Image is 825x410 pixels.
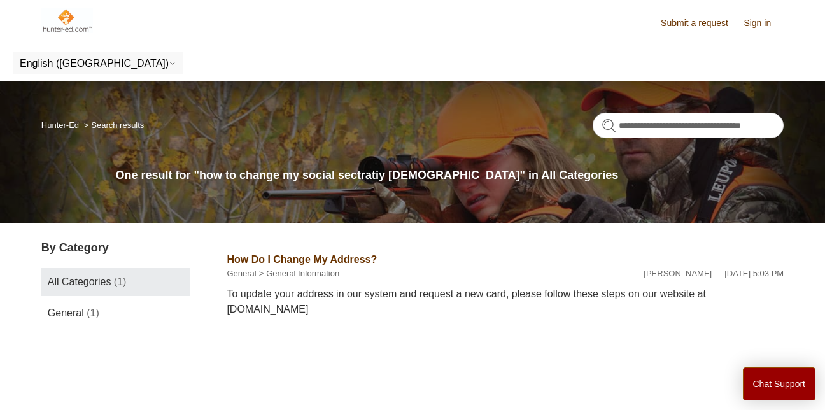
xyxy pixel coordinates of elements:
a: How Do I Change My Address? [227,254,377,265]
a: General [227,269,256,278]
li: General Information [257,267,340,280]
a: Hunter-Ed [41,120,79,130]
input: Search [593,113,784,138]
li: Hunter-Ed [41,120,81,130]
img: Hunter-Ed Help Center home page [41,8,93,33]
button: English ([GEOGRAPHIC_DATA]) [20,58,176,69]
a: General Information [266,269,339,278]
a: Submit a request [661,17,741,30]
a: General (1) [41,299,190,327]
li: Search results [81,120,145,130]
span: All Categories [48,276,111,287]
button: Chat Support [743,367,816,400]
h1: One result for "how to change my social sectratiy [DEMOGRAPHIC_DATA]" in All Categories [115,167,784,184]
div: To update your address in our system and request a new card, please follow these steps on our web... [227,286,784,317]
h3: By Category [41,239,190,257]
a: Sign in [744,17,784,30]
li: General [227,267,256,280]
span: (1) [114,276,127,287]
a: All Categories (1) [41,268,190,296]
time: 02/12/2024, 17:03 [724,269,784,278]
span: (1) [87,307,99,318]
span: General [48,307,84,318]
li: [PERSON_NAME] [644,267,712,280]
